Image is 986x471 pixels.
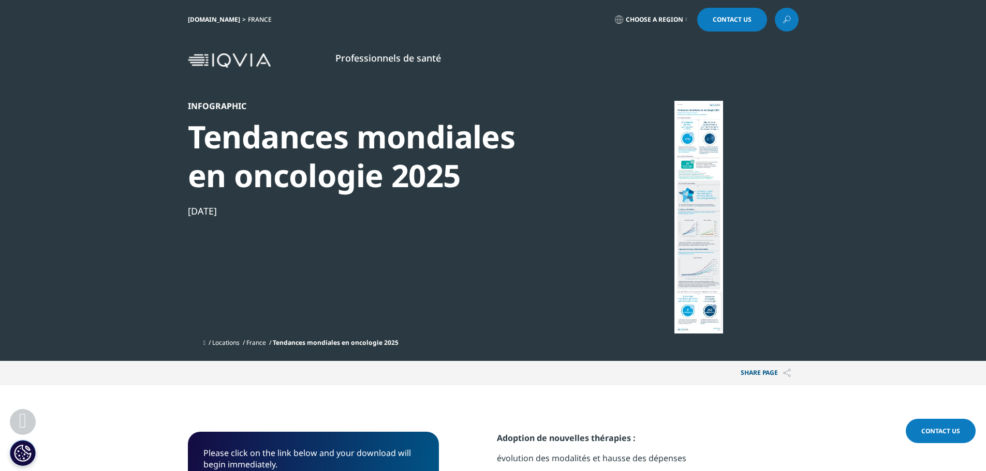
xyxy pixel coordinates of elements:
a: Locations [212,338,240,347]
a: Contact Us [697,8,767,32]
button: Share PAGEShare PAGE [733,361,799,385]
a: [DOMAIN_NAME] [188,15,240,24]
span: Contact Us [713,17,752,23]
div: Infographic [188,101,543,111]
a: Contact Us [906,419,976,443]
p: Share PAGE [733,361,799,385]
span: Contact Us [921,427,960,435]
span: Choose a Region [626,16,683,24]
img: Share PAGE [783,369,791,377]
button: Paramètres des cookies [10,440,36,466]
span: Tendances mondiales en oncologie 2025 [273,338,399,347]
nav: Primary [275,36,799,85]
div: Tendances mondiales en oncologie 2025 [188,117,543,195]
div: [DATE] [188,205,543,217]
div: France [248,16,276,24]
a: Professionnels de santé [335,52,441,64]
strong: Adoption de nouvelles thérapies : [497,432,636,444]
a: France [246,338,266,347]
